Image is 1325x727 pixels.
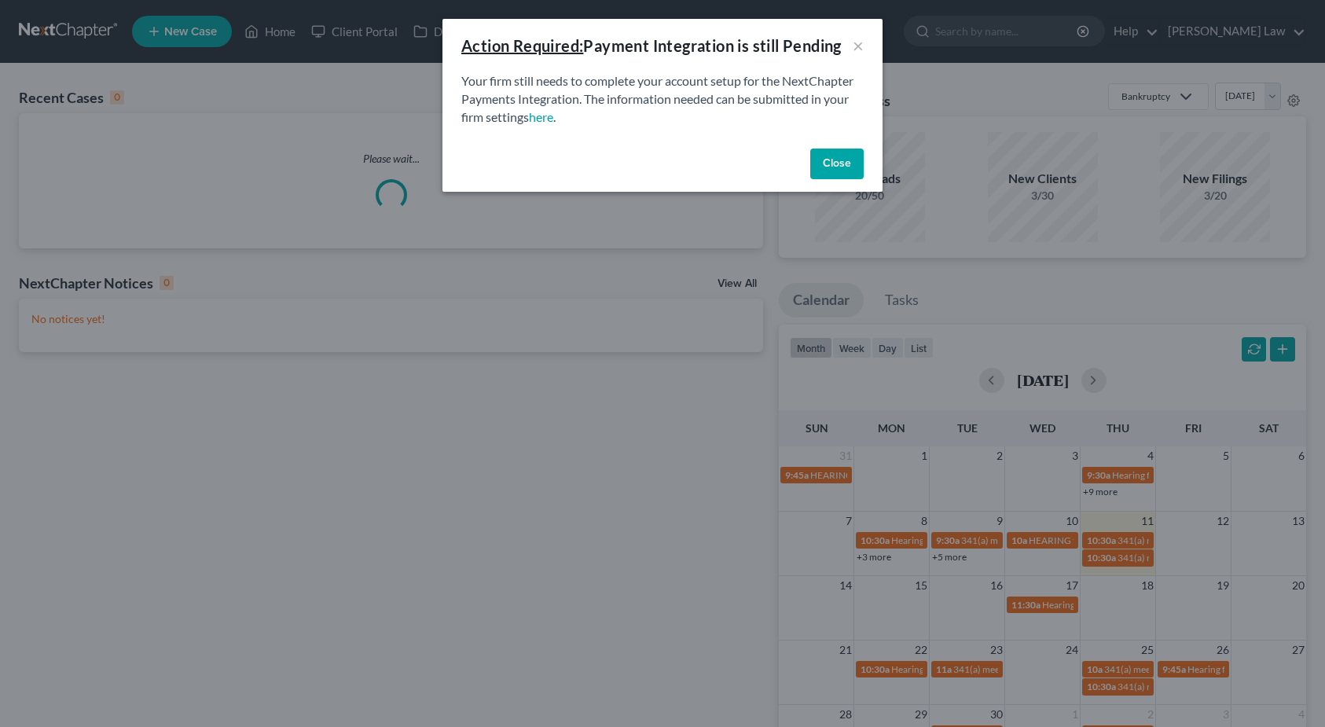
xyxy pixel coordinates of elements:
div: Payment Integration is still Pending [461,35,842,57]
a: here [529,109,553,124]
p: Your firm still needs to complete your account setup for the NextChapter Payments Integration. Th... [461,72,864,127]
button: × [853,36,864,55]
u: Action Required: [461,36,583,55]
button: Close [810,149,864,180]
